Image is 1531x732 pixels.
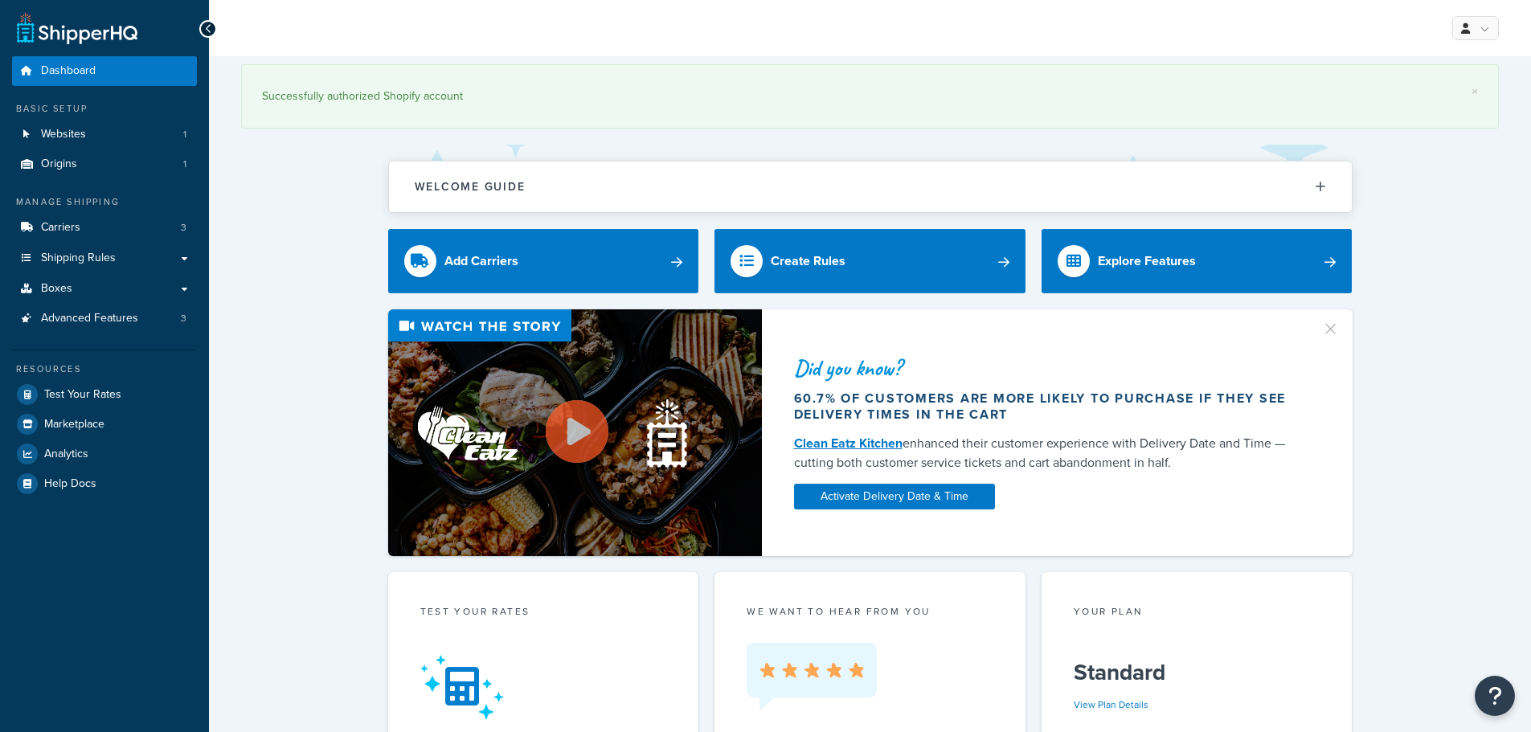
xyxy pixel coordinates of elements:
[12,304,197,333] a: Advanced Features3
[1098,250,1196,272] div: Explore Features
[12,149,197,179] a: Origins1
[12,362,197,376] div: Resources
[44,418,104,431] span: Marketplace
[41,128,86,141] span: Websites
[12,243,197,273] a: Shipping Rules
[41,251,116,265] span: Shipping Rules
[181,312,186,325] span: 3
[12,195,197,209] div: Manage Shipping
[41,157,77,171] span: Origins
[12,274,197,304] a: Boxes
[44,448,88,461] span: Analytics
[388,229,699,293] a: Add Carriers
[44,477,96,491] span: Help Docs
[1074,604,1320,623] div: Your Plan
[12,120,197,149] a: Websites1
[12,410,197,439] a: Marketplace
[41,64,96,78] span: Dashboard
[12,440,197,468] a: Analytics
[12,380,197,409] a: Test Your Rates
[12,149,197,179] li: Origins
[415,181,526,193] h2: Welcome Guide
[444,250,518,272] div: Add Carriers
[794,391,1302,423] div: 60.7% of customers are more likely to purchase if they see delivery times in the cart
[183,157,186,171] span: 1
[12,213,197,243] li: Carriers
[12,213,197,243] a: Carriers3
[388,309,762,556] img: Video thumbnail
[181,221,186,235] span: 3
[262,85,1478,108] div: Successfully authorized Shopify account
[714,229,1025,293] a: Create Rules
[747,604,993,619] p: we want to hear from you
[420,604,667,623] div: Test your rates
[41,282,72,296] span: Boxes
[41,312,138,325] span: Advanced Features
[12,102,197,116] div: Basic Setup
[12,304,197,333] li: Advanced Features
[1074,697,1148,712] a: View Plan Details
[794,484,995,509] a: Activate Delivery Date & Time
[44,388,121,402] span: Test Your Rates
[41,221,80,235] span: Carriers
[12,469,197,498] a: Help Docs
[1472,85,1478,98] a: ×
[12,56,197,86] a: Dashboard
[1042,229,1353,293] a: Explore Features
[794,357,1302,379] div: Did you know?
[794,434,1302,472] div: enhanced their customer experience with Delivery Date and Time — cutting both customer service ti...
[183,128,186,141] span: 1
[771,250,845,272] div: Create Rules
[1074,660,1320,685] h5: Standard
[12,120,197,149] li: Websites
[1475,676,1515,716] button: Open Resource Center
[794,434,903,452] a: Clean Eatz Kitchen
[389,162,1352,212] button: Welcome Guide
